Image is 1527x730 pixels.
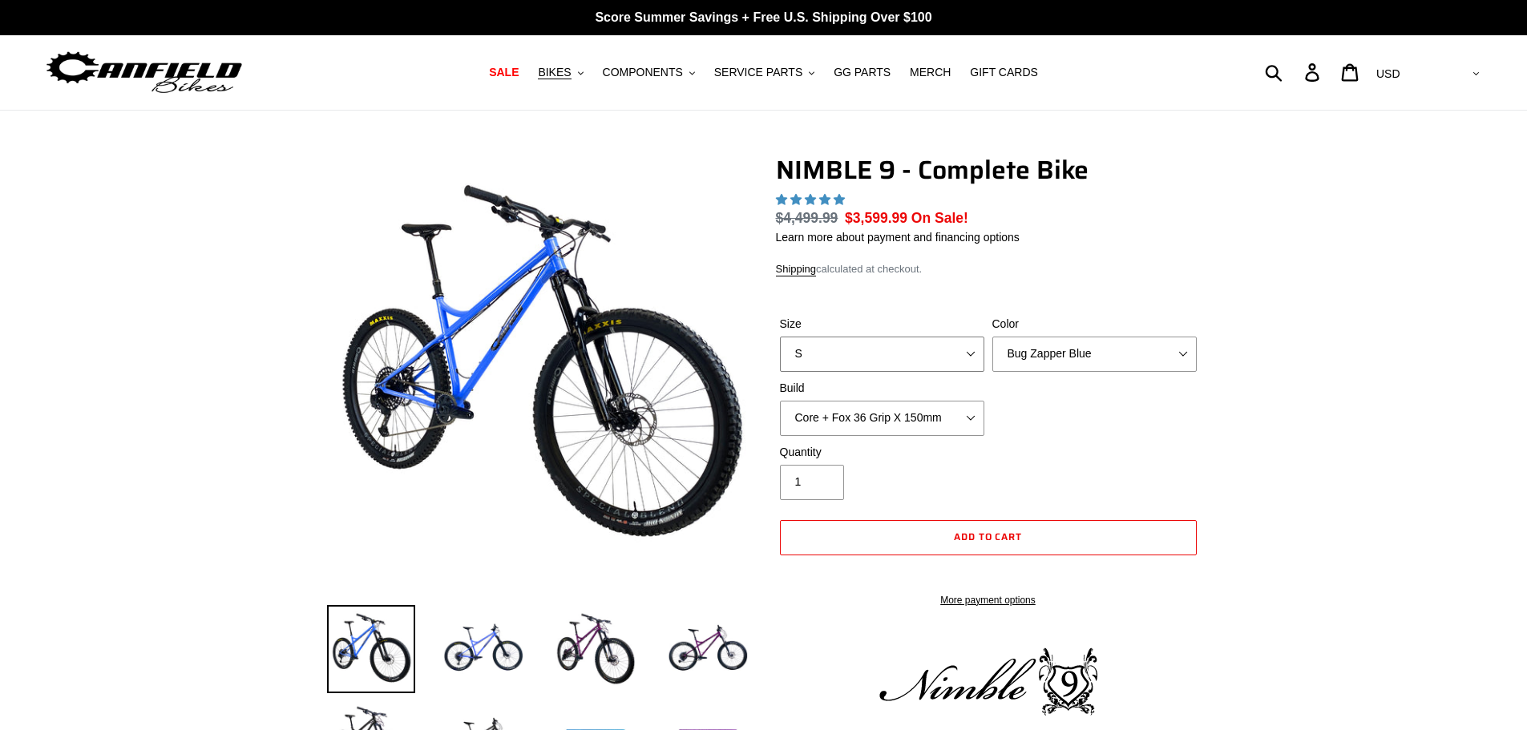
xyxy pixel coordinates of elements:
[595,62,703,83] button: COMPONENTS
[834,66,891,79] span: GG PARTS
[954,529,1023,544] span: Add to cart
[780,316,984,333] label: Size
[538,66,571,79] span: BIKES
[44,47,244,98] img: Canfield Bikes
[845,210,907,226] span: $3,599.99
[776,193,848,206] span: 4.89 stars
[910,66,951,79] span: MERCH
[481,62,527,83] a: SALE
[776,155,1201,185] h1: NIMBLE 9 - Complete Bike
[970,66,1038,79] span: GIFT CARDS
[780,444,984,461] label: Quantity
[962,62,1046,83] a: GIFT CARDS
[714,66,802,79] span: SERVICE PARTS
[826,62,899,83] a: GG PARTS
[776,261,1201,277] div: calculated at checkout.
[992,316,1197,333] label: Color
[489,66,519,79] span: SALE
[776,231,1020,244] a: Learn more about payment and financing options
[664,605,752,693] img: Load image into Gallery viewer, NIMBLE 9 - Complete Bike
[706,62,822,83] button: SERVICE PARTS
[530,62,591,83] button: BIKES
[911,208,968,228] span: On Sale!
[439,605,527,693] img: Load image into Gallery viewer, NIMBLE 9 - Complete Bike
[902,62,959,83] a: MERCH
[776,210,838,226] s: $4,499.99
[776,263,817,276] a: Shipping
[1274,54,1315,90] input: Search
[780,520,1197,555] button: Add to cart
[603,66,683,79] span: COMPONENTS
[551,605,640,693] img: Load image into Gallery viewer, NIMBLE 9 - Complete Bike
[327,605,415,693] img: Load image into Gallery viewer, NIMBLE 9 - Complete Bike
[780,593,1197,607] a: More payment options
[780,380,984,397] label: Build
